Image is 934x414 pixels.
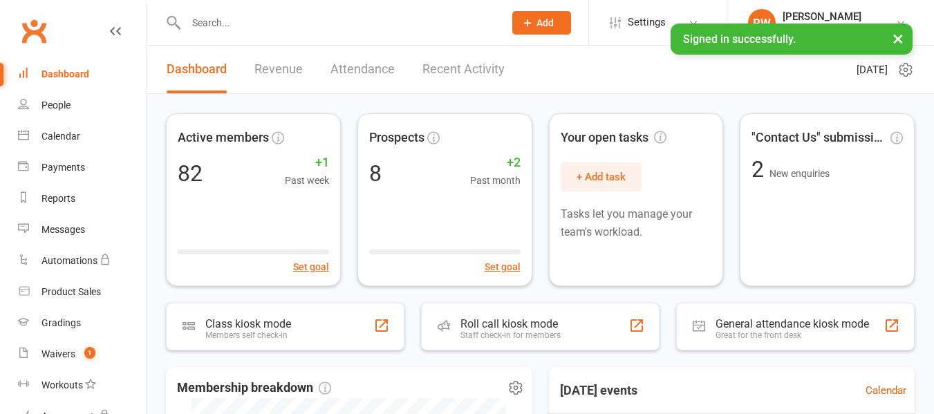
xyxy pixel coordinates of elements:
[330,46,395,93] a: Attendance
[205,317,291,330] div: Class kiosk mode
[460,330,561,340] div: Staff check-in for members
[177,378,331,398] span: Membership breakdown
[41,286,101,297] div: Product Sales
[748,9,776,37] div: RW
[285,173,329,188] span: Past week
[536,17,554,28] span: Add
[41,317,81,328] div: Gradings
[84,347,95,359] span: 1
[716,317,869,330] div: General attendance kiosk mode
[18,183,146,214] a: Reports
[18,245,146,276] a: Automations
[628,7,666,38] span: Settings
[182,13,494,32] input: Search...
[422,46,505,93] a: Recent Activity
[561,162,642,191] button: + Add task
[18,370,146,401] a: Workouts
[178,128,269,148] span: Active members
[18,339,146,370] a: Waivers 1
[751,156,769,182] span: 2
[751,128,888,148] span: "Contact Us" submissions
[285,153,329,173] span: +1
[41,348,75,359] div: Waivers
[561,205,712,241] p: Tasks let you manage your team's workload.
[769,168,830,179] span: New enquiries
[857,62,888,78] span: [DATE]
[18,276,146,308] a: Product Sales
[41,255,97,266] div: Automations
[369,162,382,185] div: 8
[41,68,89,79] div: Dashboard
[18,59,146,90] a: Dashboard
[293,259,329,274] button: Set goal
[512,11,571,35] button: Add
[41,131,80,142] div: Calendar
[716,330,869,340] div: Great for the front desk
[866,382,906,399] a: Calendar
[549,378,648,403] h3: [DATE] events
[18,214,146,245] a: Messages
[17,14,51,48] a: Clubworx
[41,193,75,204] div: Reports
[18,121,146,152] a: Calendar
[783,10,876,23] div: [PERSON_NAME]
[783,23,876,35] div: [PERSON_NAME] BJJ
[369,128,424,148] span: Prospects
[205,330,291,340] div: Members self check-in
[254,46,303,93] a: Revenue
[41,379,83,391] div: Workouts
[470,173,521,188] span: Past month
[178,162,203,185] div: 82
[485,259,521,274] button: Set goal
[18,308,146,339] a: Gradings
[886,23,910,53] button: ×
[18,90,146,121] a: People
[167,46,227,93] a: Dashboard
[41,100,71,111] div: People
[683,32,796,46] span: Signed in successfully.
[18,152,146,183] a: Payments
[561,128,666,148] span: Your open tasks
[460,317,561,330] div: Roll call kiosk mode
[41,224,85,235] div: Messages
[470,153,521,173] span: +2
[41,162,85,173] div: Payments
